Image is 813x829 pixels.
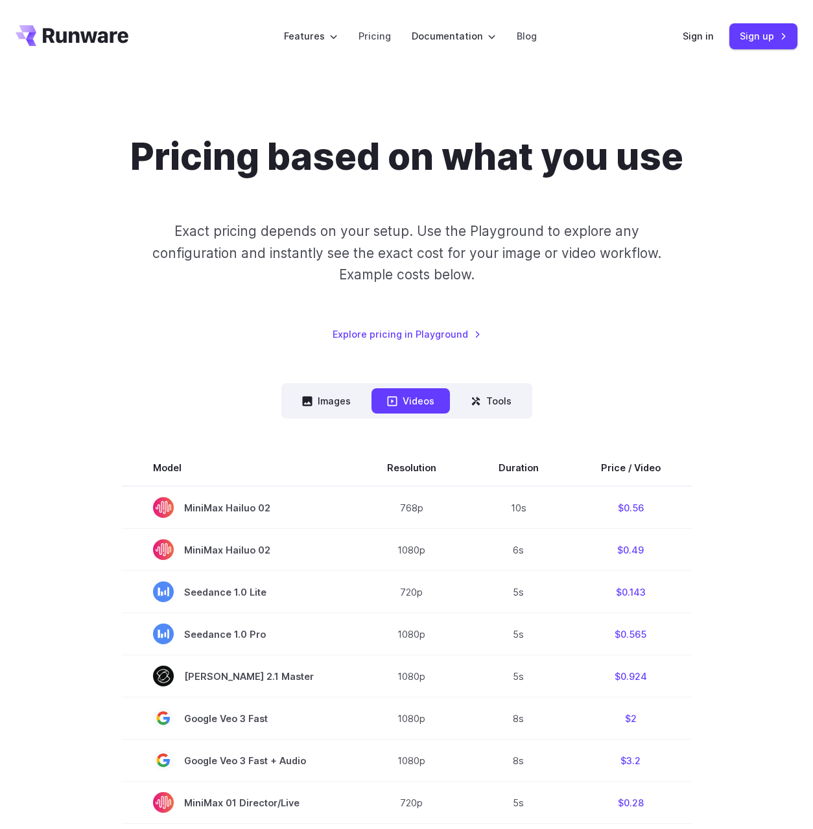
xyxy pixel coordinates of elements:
td: 5s [467,782,570,824]
button: Videos [371,388,450,414]
span: Google Veo 3 Fast + Audio [153,750,325,771]
button: Images [287,388,366,414]
td: $0.56 [570,486,692,529]
td: 1080p [356,697,467,740]
td: $0.143 [570,571,692,613]
span: MiniMax Hailuo 02 [153,539,325,560]
td: $3.2 [570,740,692,782]
td: 10s [467,486,570,529]
td: 8s [467,697,570,740]
td: $0.565 [570,613,692,655]
th: Model [122,450,356,486]
td: 720p [356,571,467,613]
label: Features [284,29,338,43]
a: Sign up [729,23,797,49]
td: 5s [467,655,570,697]
a: Sign in [683,29,714,43]
a: Blog [517,29,537,43]
td: 6s [467,529,570,571]
span: [PERSON_NAME] 2.1 Master [153,666,325,686]
td: 720p [356,782,467,824]
span: Seedance 1.0 Pro [153,624,325,644]
td: $0.28 [570,782,692,824]
td: $2 [570,697,692,740]
td: 8s [467,740,570,782]
span: MiniMax Hailuo 02 [153,497,325,518]
a: Explore pricing in Playground [333,327,481,342]
th: Duration [467,450,570,486]
td: $0.49 [570,529,692,571]
td: 5s [467,613,570,655]
a: Pricing [359,29,391,43]
span: MiniMax 01 Director/Live [153,792,325,813]
a: Go to / [16,25,128,46]
td: $0.924 [570,655,692,697]
th: Price / Video [570,450,692,486]
label: Documentation [412,29,496,43]
td: 5s [467,571,570,613]
button: Tools [455,388,527,414]
td: 768p [356,486,467,529]
span: Google Veo 3 Fast [153,708,325,729]
td: 1080p [356,655,467,697]
p: Exact pricing depends on your setup. Use the Playground to explore any configuration and instantl... [133,220,680,285]
td: 1080p [356,529,467,571]
h1: Pricing based on what you use [130,135,683,179]
span: Seedance 1.0 Lite [153,581,325,602]
td: 1080p [356,613,467,655]
th: Resolution [356,450,467,486]
td: 1080p [356,740,467,782]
